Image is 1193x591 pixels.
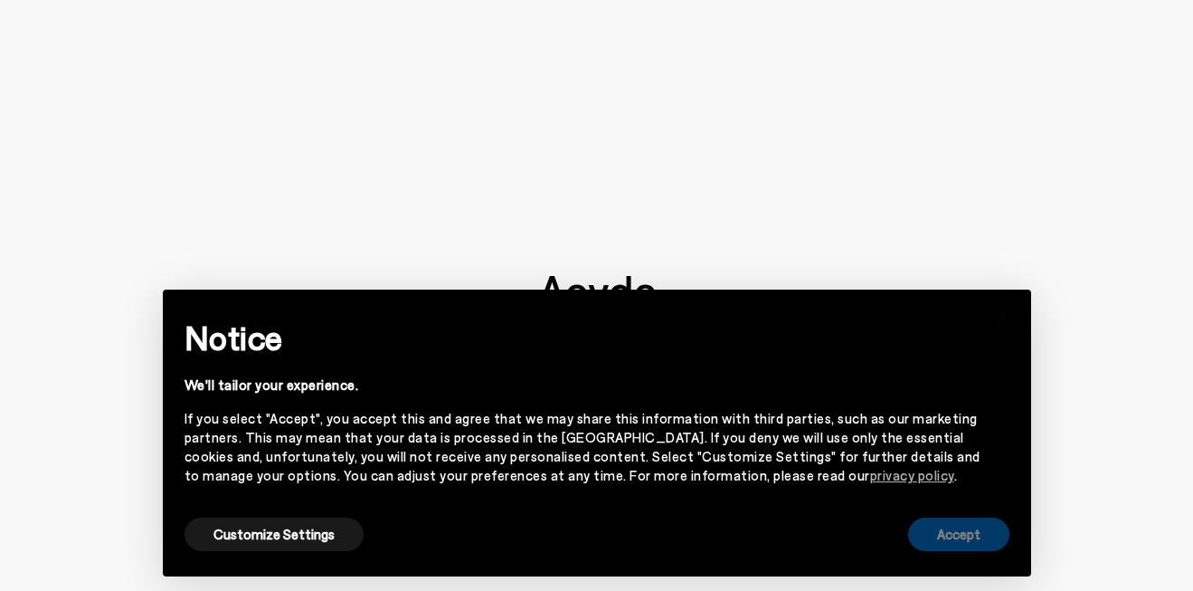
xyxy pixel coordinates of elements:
[908,518,1009,551] button: Accept
[996,303,1008,329] span: ×
[185,376,980,395] div: We'll tailor your experience.
[870,467,954,483] a: privacy policy
[185,314,980,361] h2: Notice
[185,518,364,551] button: Customize Settings
[185,409,980,485] div: If you select "Accept", you accept this and agree that we may share this information with third p...
[980,295,1024,338] button: Close this notice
